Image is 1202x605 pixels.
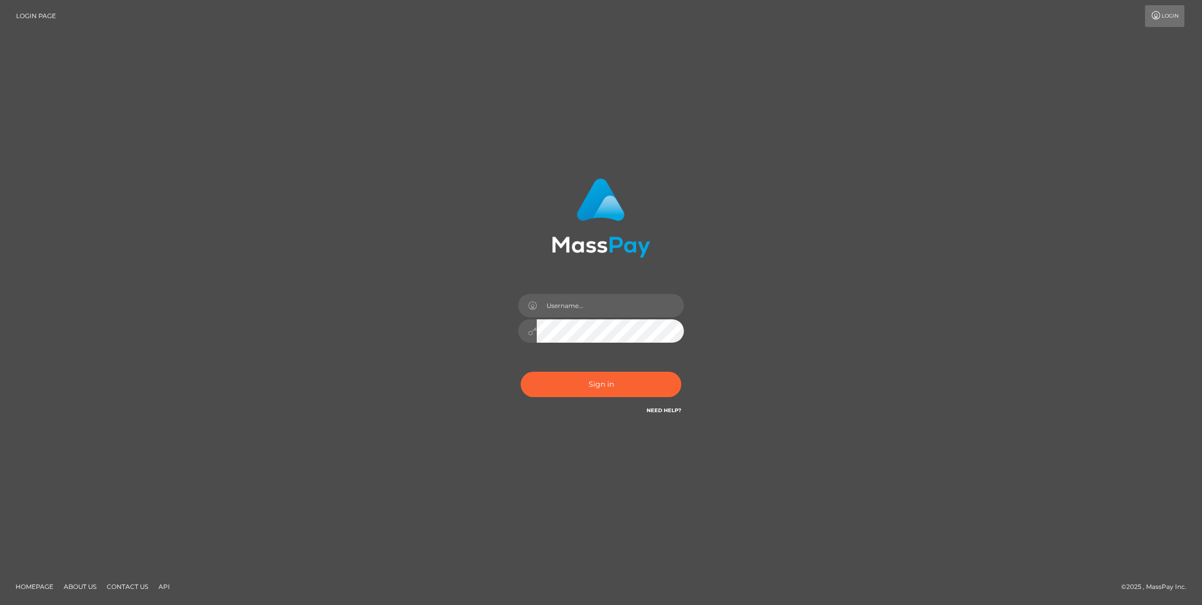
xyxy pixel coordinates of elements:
a: Homepage [11,579,58,595]
div: © 2025 , MassPay Inc. [1121,581,1194,593]
button: Sign in [521,372,681,397]
a: Login Page [16,5,56,27]
a: API [154,579,174,595]
input: Username... [537,294,684,317]
a: Contact Us [103,579,152,595]
a: Need Help? [647,407,681,414]
a: Login [1145,5,1184,27]
a: About Us [60,579,101,595]
img: MassPay Login [552,178,650,258]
